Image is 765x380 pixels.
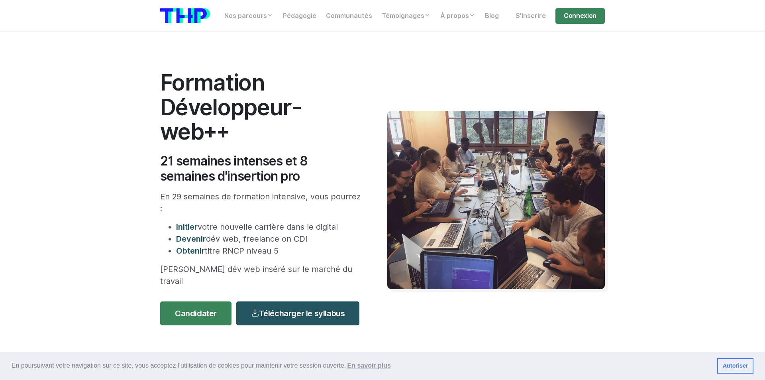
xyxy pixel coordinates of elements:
[236,301,359,325] a: Télécharger le syllabus
[176,233,363,245] li: dév web, freelance on CDI
[176,245,363,257] li: titre RNCP niveau 5
[12,360,711,372] span: En poursuivant votre navigation sur ce site, vous acceptez l’utilisation de cookies pour mainteni...
[176,222,198,232] span: Initier
[160,301,231,325] a: Candidater
[160,191,363,215] p: En 29 semaines de formation intensive, vous pourrez :
[387,111,605,289] img: Travail
[346,360,392,372] a: learn more about cookies
[160,8,210,23] img: logo
[480,8,504,24] a: Blog
[321,8,377,24] a: Communautés
[176,234,206,244] span: Devenir
[435,8,480,24] a: À propos
[160,263,363,287] p: [PERSON_NAME] dév web inséré sur le marché du travail
[220,8,278,24] a: Nos parcours
[176,246,205,256] span: Obtenir
[555,8,605,24] a: Connexion
[278,8,321,24] a: Pédagogie
[717,358,753,374] a: dismiss cookie message
[511,8,551,24] a: S'inscrire
[160,70,363,144] h1: Formation Développeur-web++
[377,8,435,24] a: Témoignages
[176,221,363,233] li: votre nouvelle carrière dans le digital
[160,154,363,184] h2: 21 semaines intenses et 8 semaines d'insertion pro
